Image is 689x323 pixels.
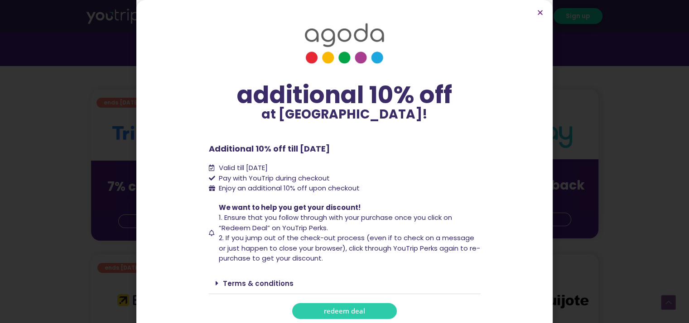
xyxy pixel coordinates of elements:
div: additional 10% off [209,82,481,108]
span: We want to help you get your discount! [219,203,361,212]
a: redeem deal [292,303,397,319]
span: redeem deal [324,308,365,314]
span: 1. Ensure that you follow through with your purchase once you click on “Redeem Deal” on YouTrip P... [219,213,452,233]
span: 2. If you jump out of the check-out process (even if to check on a message or just happen to clos... [219,233,480,263]
span: Enjoy an additional 10% off upon checkout [219,183,360,193]
a: Close [537,9,544,16]
div: Terms & conditions [209,273,481,294]
p: Additional 10% off till [DATE] [209,142,481,155]
a: Terms & conditions [223,279,294,288]
p: at [GEOGRAPHIC_DATA]! [209,108,481,121]
span: Pay with YouTrip during checkout [217,173,330,184]
span: Valid till [DATE] [217,163,268,173]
